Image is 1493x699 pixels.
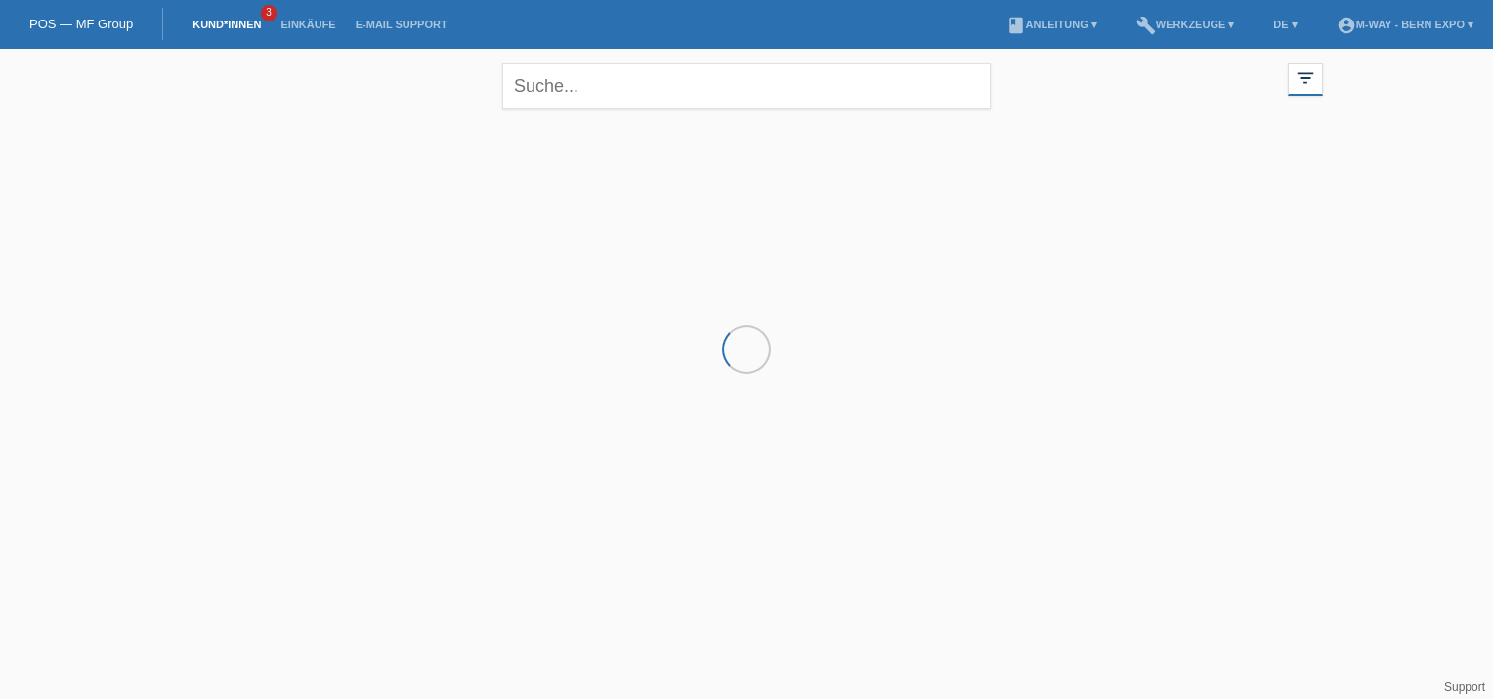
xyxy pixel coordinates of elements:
a: Kund*innen [183,19,271,30]
a: DE ▾ [1263,19,1306,30]
span: 3 [261,5,277,21]
a: account_circlem-way - Bern Expo ▾ [1327,19,1483,30]
a: E-Mail Support [346,19,457,30]
i: book [1006,16,1026,35]
a: buildWerkzeuge ▾ [1127,19,1245,30]
a: Einkäufe [271,19,345,30]
i: build [1136,16,1156,35]
i: filter_list [1295,67,1316,89]
a: Support [1444,680,1485,694]
input: Suche... [502,63,991,109]
a: bookAnleitung ▾ [997,19,1107,30]
i: account_circle [1337,16,1356,35]
a: POS — MF Group [29,17,133,31]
